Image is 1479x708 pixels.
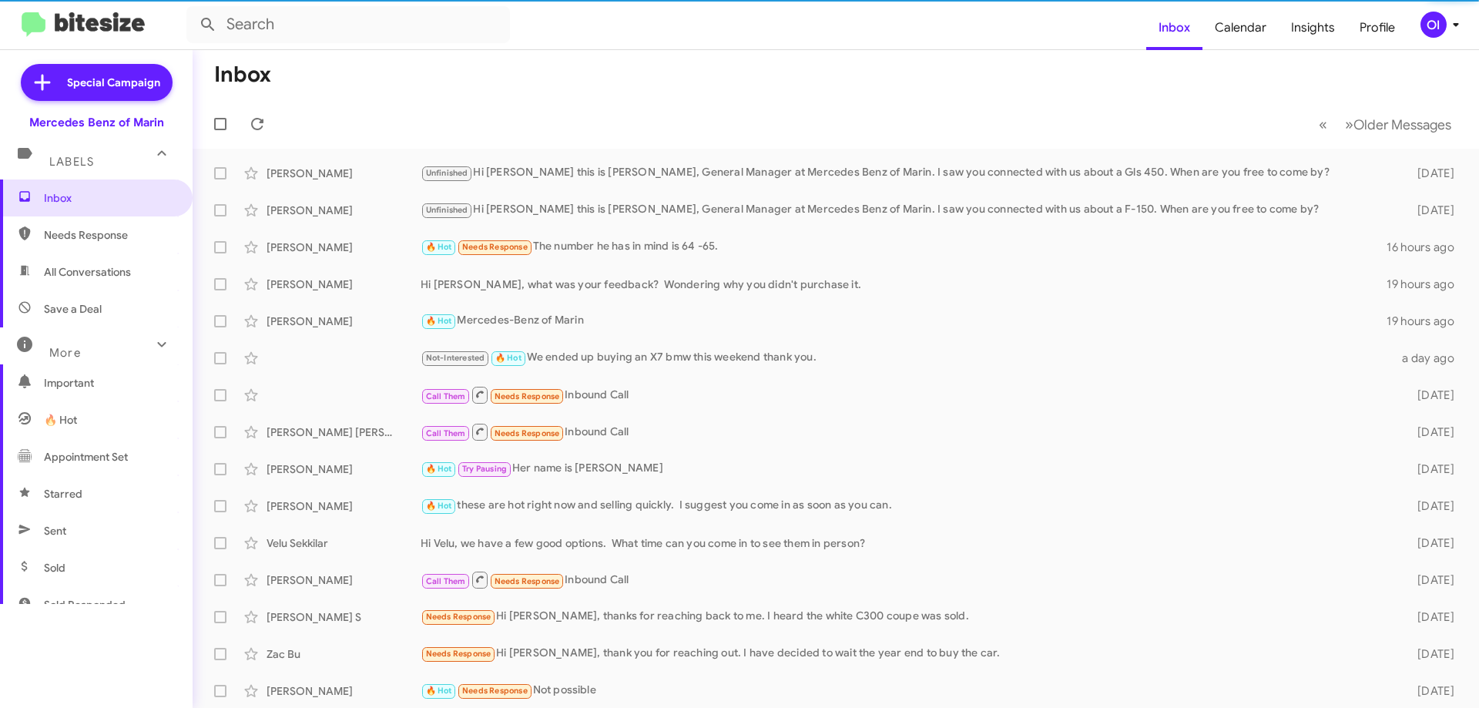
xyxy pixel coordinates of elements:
span: Starred [44,486,82,502]
span: Unfinished [426,205,468,215]
span: Needs Response [462,242,528,252]
div: [DATE] [1393,535,1467,551]
div: [PERSON_NAME] [267,461,421,477]
div: [PERSON_NAME] [267,314,421,329]
a: Insights [1279,5,1347,50]
div: [DATE] [1393,609,1467,625]
span: Not-Interested [426,353,485,363]
div: [DATE] [1393,461,1467,477]
nav: Page navigation example [1310,109,1461,140]
div: Mercedes Benz of Marin [29,115,164,130]
span: Appointment Set [44,449,128,465]
div: [PERSON_NAME] [267,166,421,181]
a: Calendar [1202,5,1279,50]
div: [DATE] [1393,388,1467,403]
div: OI [1420,12,1447,38]
input: Search [186,6,510,43]
div: Inbound Call [421,385,1393,404]
span: More [49,346,81,360]
div: [PERSON_NAME] S [267,609,421,625]
a: Special Campaign [21,64,173,101]
div: We ended up buying an X7 bmw this weekend thank you. [421,349,1393,367]
span: Needs Response [426,649,491,659]
h1: Inbox [214,62,271,87]
a: Profile [1347,5,1407,50]
div: Velu Sekkilar [267,535,421,551]
div: [DATE] [1393,166,1467,181]
span: 🔥 Hot [426,464,452,474]
span: Sold Responded [44,597,126,612]
div: [DATE] [1393,424,1467,440]
div: [PERSON_NAME] [267,683,421,699]
div: 16 hours ago [1387,240,1467,255]
div: [PERSON_NAME] [PERSON_NAME] [267,424,421,440]
div: [PERSON_NAME] [267,572,421,588]
span: Inbox [44,190,175,206]
div: [DATE] [1393,203,1467,218]
span: Labels [49,155,94,169]
span: Needs Response [495,391,560,401]
div: Hi [PERSON_NAME] this is [PERSON_NAME], General Manager at Mercedes Benz of Marin. I saw you conn... [421,164,1393,182]
span: Needs Response [462,686,528,696]
div: a day ago [1393,351,1467,366]
div: [PERSON_NAME] [267,277,421,292]
div: [DATE] [1393,683,1467,699]
span: « [1319,115,1327,134]
span: Call Them [426,428,466,438]
span: Call Them [426,576,466,586]
div: Hi [PERSON_NAME], what was your feedback? Wondering why you didn't purchase it. [421,277,1387,292]
a: Inbox [1146,5,1202,50]
span: 🔥 Hot [426,501,452,511]
span: 🔥 Hot [44,412,77,428]
span: Needs Response [426,612,491,622]
div: [PERSON_NAME] [267,203,421,218]
span: Call Them [426,391,466,401]
button: Next [1336,109,1461,140]
span: Unfinished [426,168,468,178]
div: [DATE] [1393,498,1467,514]
span: 🔥 Hot [495,353,522,363]
div: Hi [PERSON_NAME] this is [PERSON_NAME], General Manager at Mercedes Benz of Marin. I saw you conn... [421,201,1393,219]
span: Needs Response [44,227,175,243]
button: OI [1407,12,1462,38]
div: Inbound Call [421,570,1393,589]
div: [PERSON_NAME] [267,240,421,255]
span: Save a Deal [44,301,102,317]
div: 19 hours ago [1387,314,1467,329]
span: » [1345,115,1353,134]
div: [DATE] [1393,646,1467,662]
span: Sent [44,523,66,539]
div: Not possible [421,682,1393,700]
span: All Conversations [44,264,131,280]
span: Special Campaign [67,75,160,90]
span: Needs Response [495,576,560,586]
div: [PERSON_NAME] [267,498,421,514]
span: 🔥 Hot [426,242,452,252]
span: 🔥 Hot [426,686,452,696]
div: 19 hours ago [1387,277,1467,292]
div: Mercedes-Benz of Marin [421,312,1387,330]
span: Important [44,375,175,391]
div: The number he has in mind is 64 -65. [421,238,1387,256]
button: Previous [1310,109,1336,140]
span: Needs Response [495,428,560,438]
div: Zac Bu [267,646,421,662]
span: Older Messages [1353,116,1451,133]
div: Hi [PERSON_NAME], thank you for reaching out. I have decided to wait the year end to buy the car. [421,645,1393,663]
span: Sold [44,560,65,575]
div: these are hot right now and selling quickly. I suggest you come in as soon as you can. [421,497,1393,515]
span: 🔥 Hot [426,316,452,326]
span: Try Pausing [462,464,507,474]
div: [DATE] [1393,572,1467,588]
div: Her name is [PERSON_NAME] [421,460,1393,478]
div: Inbound Call [421,422,1393,441]
div: Hi [PERSON_NAME], thanks for reaching back to me. I heard the white C300 coupe was sold. [421,608,1393,626]
div: Hi Velu, we have a few good options. What time can you come in to see them in person? [421,535,1393,551]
